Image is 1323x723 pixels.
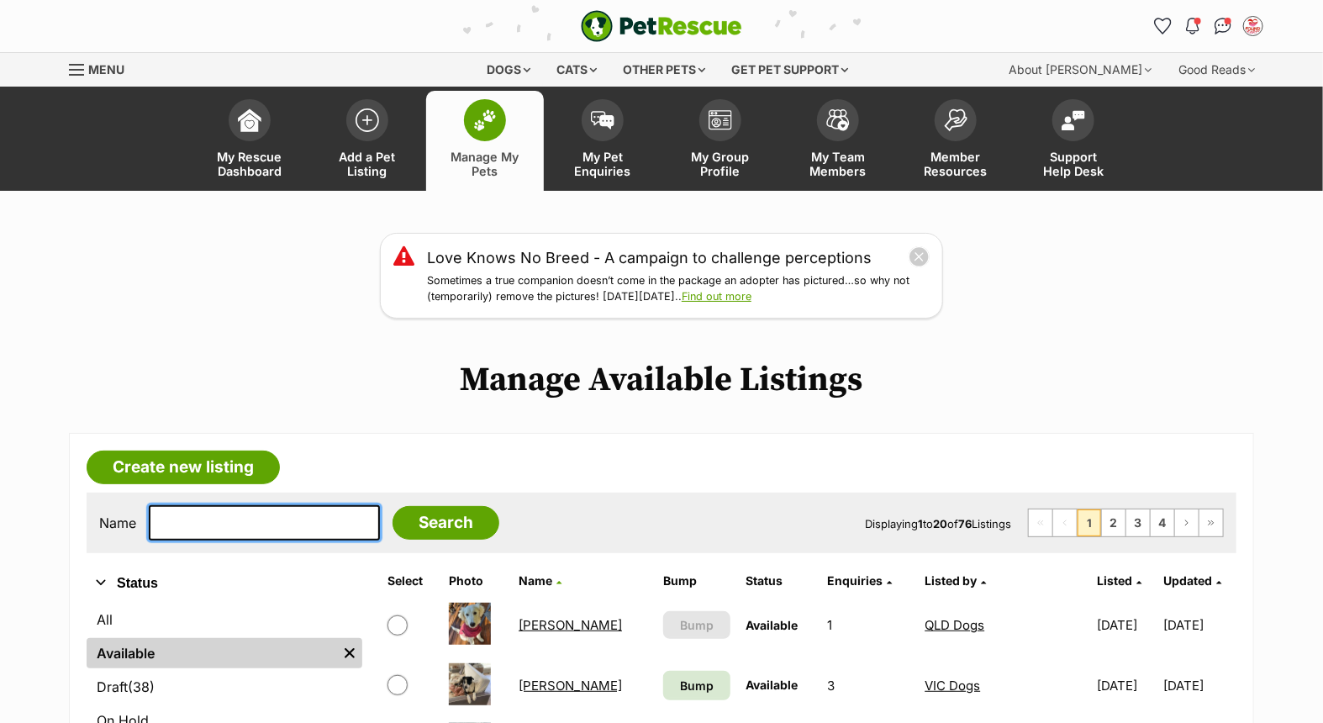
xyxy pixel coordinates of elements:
a: Find out more [682,290,751,303]
a: Available [87,638,337,668]
label: Name [99,515,136,530]
span: My Team Members [800,150,876,178]
img: VIC Dogs profile pic [1245,18,1262,34]
div: Other pets [612,53,718,87]
span: My Group Profile [683,150,758,178]
strong: 20 [933,517,947,530]
button: My account [1240,13,1267,40]
button: Bump [663,611,730,639]
a: My Group Profile [661,91,779,191]
img: add-pet-listing-icon-0afa8454b4691262ce3f59096e99ab1cd57d4a30225e0717b998d2c9b9846f56.svg [356,108,379,132]
a: Bump [663,671,730,700]
a: Create new listing [87,451,280,484]
span: Available [746,678,798,692]
nav: Pagination [1028,509,1224,537]
span: Member Resources [918,150,994,178]
a: Enquiries [828,573,893,588]
a: My Team Members [779,91,897,191]
a: Support Help Desk [1015,91,1132,191]
a: Next page [1175,509,1199,536]
img: manage-my-pets-icon-02211641906a0b7f246fdf0571729dbe1e7629f14944591b6c1af311fb30b64b.svg [473,109,497,131]
th: Select [381,567,440,594]
a: QLD Dogs [925,617,985,633]
span: Available [746,618,798,632]
td: 3 [821,657,917,715]
img: logo-e224e6f780fb5917bec1dbf3a21bbac754714ae5b6737aabdf751b685950b380.svg [581,10,742,42]
a: Page 3 [1126,509,1150,536]
a: [PERSON_NAME] [519,617,622,633]
img: chat-41dd97257d64d25036548639549fe6c8038ab92f7586957e7f3b1b290dea8141.svg [1215,18,1232,34]
a: Page 2 [1102,509,1125,536]
button: close [909,246,930,267]
th: Status [739,567,820,594]
td: 1 [821,596,917,654]
span: Name [519,573,552,588]
strong: 76 [958,517,972,530]
span: (38) [128,677,155,697]
button: Status [87,573,362,594]
img: dashboard-icon-eb2f2d2d3e046f16d808141f083e7271f6b2e854fb5c12c21221c1fb7104beca.svg [238,108,261,132]
a: Name [519,573,561,588]
td: [DATE] [1163,657,1235,715]
ul: Account quick links [1149,13,1267,40]
a: Manage My Pets [426,91,544,191]
th: Photo [442,567,510,594]
span: My Pet Enquiries [565,150,640,178]
p: Sometimes a true companion doesn’t come in the package an adopter has pictured…so why not (tempor... [427,273,930,305]
a: Menu [69,53,136,83]
span: Updated [1163,573,1212,588]
span: Previous page [1053,509,1077,536]
img: help-desk-icon-fdf02630f3aa405de69fd3d07c3f3aa587a6932b1a1747fa1d2bba05be0121f9.svg [1062,110,1085,130]
span: Page 1 [1078,509,1101,536]
input: Search [393,506,499,540]
div: Dogs [476,53,543,87]
a: Last page [1199,509,1223,536]
a: My Pet Enquiries [544,91,661,191]
div: About [PERSON_NAME] [997,53,1163,87]
a: PetRescue [581,10,742,42]
span: First page [1029,509,1052,536]
img: team-members-icon-5396bd8760b3fe7c0b43da4ab00e1e3bb1a5d9ba89233759b79545d2d3fc5d0d.svg [826,109,850,131]
th: Bump [656,567,737,594]
td: [DATE] [1163,596,1235,654]
span: Menu [88,62,124,77]
span: Displaying to of Listings [865,517,1011,530]
span: Listed [1098,573,1133,588]
a: Love Knows No Breed - A campaign to challenge perceptions [427,246,872,269]
span: Add a Pet Listing [329,150,405,178]
span: Listed by [925,573,978,588]
div: Good Reads [1167,53,1267,87]
a: Conversations [1210,13,1236,40]
a: Remove filter [337,638,362,668]
img: notifications-46538b983faf8c2785f20acdc204bb7945ddae34d4c08c2a6579f10ce5e182be.svg [1186,18,1199,34]
div: Get pet support [720,53,861,87]
span: Manage My Pets [447,150,523,178]
span: My Rescue Dashboard [212,150,287,178]
a: Draft [87,672,362,702]
a: Listed [1098,573,1142,588]
a: Page 4 [1151,509,1174,536]
img: member-resources-icon-8e73f808a243e03378d46382f2149f9095a855e16c252ad45f914b54edf8863c.svg [944,108,967,131]
a: VIC Dogs [925,678,981,694]
a: Updated [1163,573,1221,588]
a: Add a Pet Listing [308,91,426,191]
a: Member Resources [897,91,1015,191]
img: group-profile-icon-3fa3cf56718a62981997c0bc7e787c4b2cf8bcc04b72c1350f741eb67cf2f40e.svg [709,110,732,130]
a: Favourites [1149,13,1176,40]
td: [DATE] [1091,657,1162,715]
span: translation missing: en.admin.listings.index.attributes.enquiries [828,573,883,588]
img: pet-enquiries-icon-7e3ad2cf08bfb03b45e93fb7055b45f3efa6380592205ae92323e6603595dc1f.svg [591,111,614,129]
span: Bump [680,677,714,694]
button: Notifications [1179,13,1206,40]
a: All [87,604,362,635]
td: [DATE] [1091,596,1162,654]
span: Support Help Desk [1036,150,1111,178]
a: [PERSON_NAME] [519,678,622,694]
div: Cats [546,53,609,87]
a: My Rescue Dashboard [191,91,308,191]
span: Bump [680,616,714,634]
strong: 1 [918,517,923,530]
a: Listed by [925,573,987,588]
